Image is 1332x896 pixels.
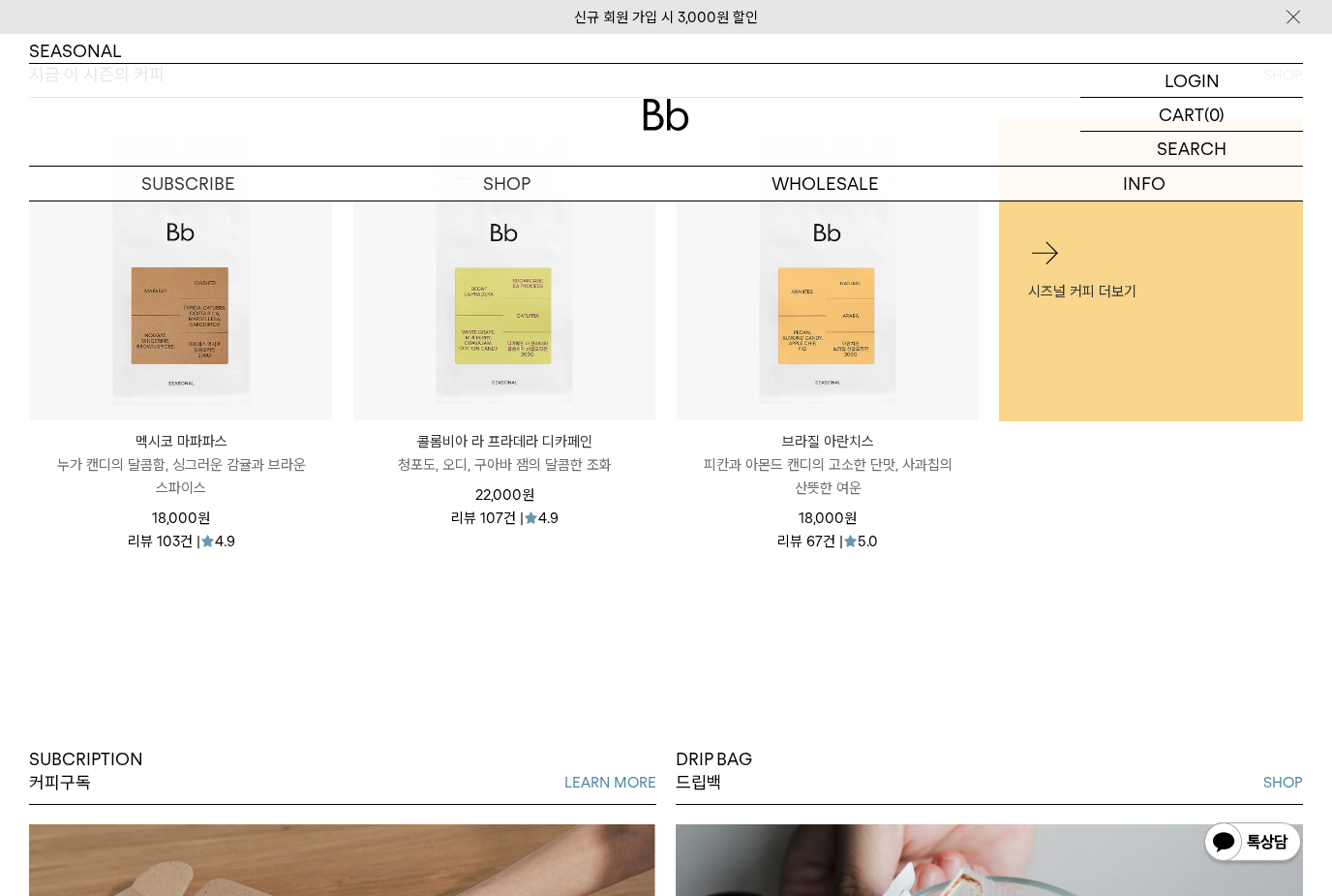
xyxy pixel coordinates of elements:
[574,9,758,26] a: 신규 회원 가입 시 3,000원 할인
[1204,98,1225,131] p: (0)
[353,430,655,453] p: 콜롬비아 라 프라데라 디카페인
[666,167,984,201] p: WHOLESALE
[451,507,559,526] div: 리뷰 107건 | 4.9
[197,510,210,527] span: 원
[643,99,689,131] img: 로고
[676,748,752,795] p: DRIP BAG 드립백
[30,453,332,500] p: 누가 캔디의 달콤함, 싱그러운 감귤과 브라운 스파이스
[30,118,332,420] img: 멕시코 마파파스
[984,167,1303,201] p: INFO
[152,510,210,527] span: 18,000
[1263,771,1303,794] a: SHOP
[353,430,655,477] a: 콜롬비아 라 프라데라 디카페인 청포도, 오디, 구아바 잼의 달콤한 조화
[799,510,857,527] span: 18,000
[999,117,1303,421] a: 시즈널 커피 더보기
[564,771,656,794] a: LEARN MORE
[777,530,878,549] div: 리뷰 67건 | 5.0
[677,453,979,500] p: 피칸과 아몬드 캔디의 고소한 단맛, 사과칩의 산뜻한 여운
[522,486,534,504] span: 원
[1157,132,1226,166] p: SEARCH
[475,486,534,504] span: 22,000
[30,430,332,453] p: 멕시코 마파파스
[353,118,655,420] img: 콜롬비아 라 프라데라 디카페인
[348,167,666,201] a: SHOP
[677,118,979,420] img: 브라질 아란치스
[353,453,655,477] p: 청포도, 오디, 구아바 잼의 달콤한 조화
[29,748,143,795] p: SUBCRIPTION 커피구독
[1028,279,1274,302] p: 시즈널 커피 더보기
[844,510,857,527] span: 원
[1080,64,1303,98] a: LOGIN
[128,530,235,549] div: 리뷰 103건 | 4.9
[1165,64,1220,97] p: LOGIN
[1202,820,1303,867] img: 카카오톡 채널 1:1 채팅 버튼
[30,430,332,500] a: 멕시코 마파파스 누가 캔디의 달콤함, 싱그러운 감귤과 브라운 스파이스
[677,430,979,453] p: 브라질 아란치스
[1080,98,1303,132] a: CART (0)
[1159,98,1204,131] p: CART
[677,430,979,500] a: 브라질 아란치스 피칸과 아몬드 캔디의 고소한 단맛, 사과칩의 산뜻한 여운
[29,167,348,201] a: SUBSCRIBE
